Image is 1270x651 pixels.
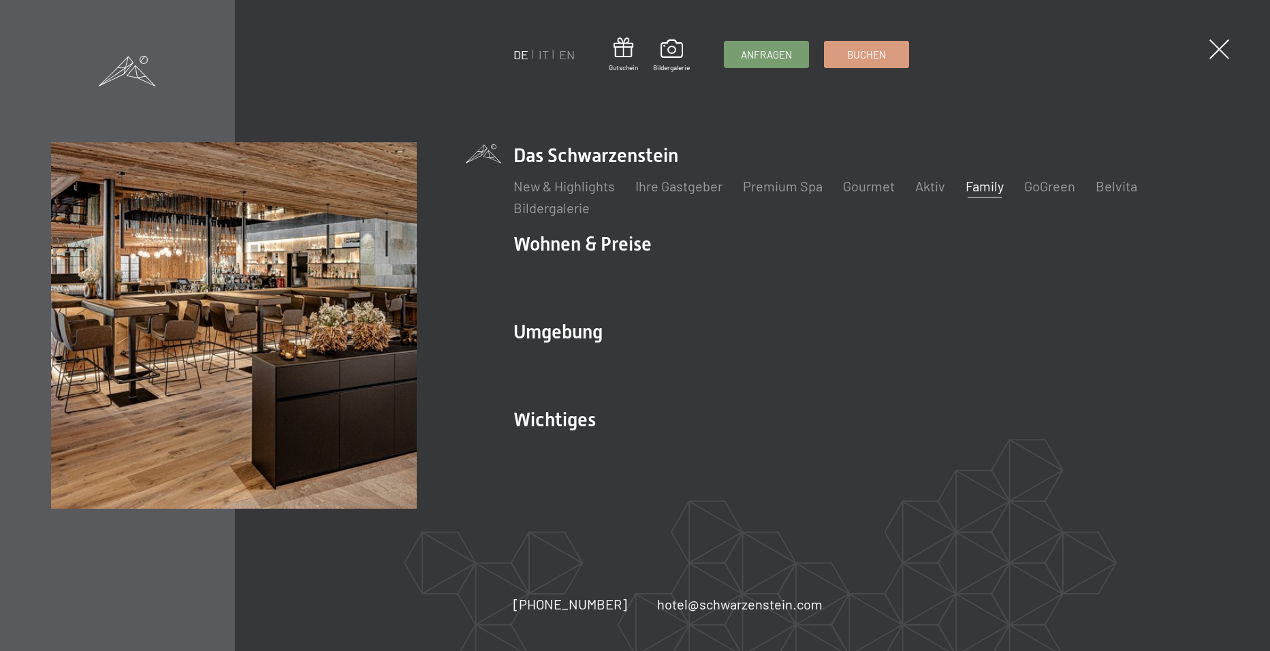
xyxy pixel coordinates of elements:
a: Bildergalerie [653,39,690,72]
span: Anfragen [741,48,792,62]
a: Gutschein [609,37,638,72]
a: Aktiv [915,178,945,194]
a: Family [966,178,1004,194]
a: IT [539,47,549,62]
a: Anfragen [725,42,808,67]
span: Buchen [847,48,886,62]
span: [PHONE_NUMBER] [513,596,627,612]
a: EN [559,47,575,62]
a: Belvita [1096,178,1137,194]
a: GoGreen [1024,178,1075,194]
a: DE [513,47,528,62]
a: Bildergalerie [513,200,590,216]
a: Ihre Gastgeber [635,178,723,194]
a: Gourmet [843,178,895,194]
span: Gutschein [609,63,638,72]
a: Buchen [825,42,908,67]
span: Bildergalerie [653,63,690,72]
a: hotel@schwarzenstein.com [657,594,823,614]
a: [PHONE_NUMBER] [513,594,627,614]
a: Premium Spa [743,178,823,194]
a: New & Highlights [513,178,615,194]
